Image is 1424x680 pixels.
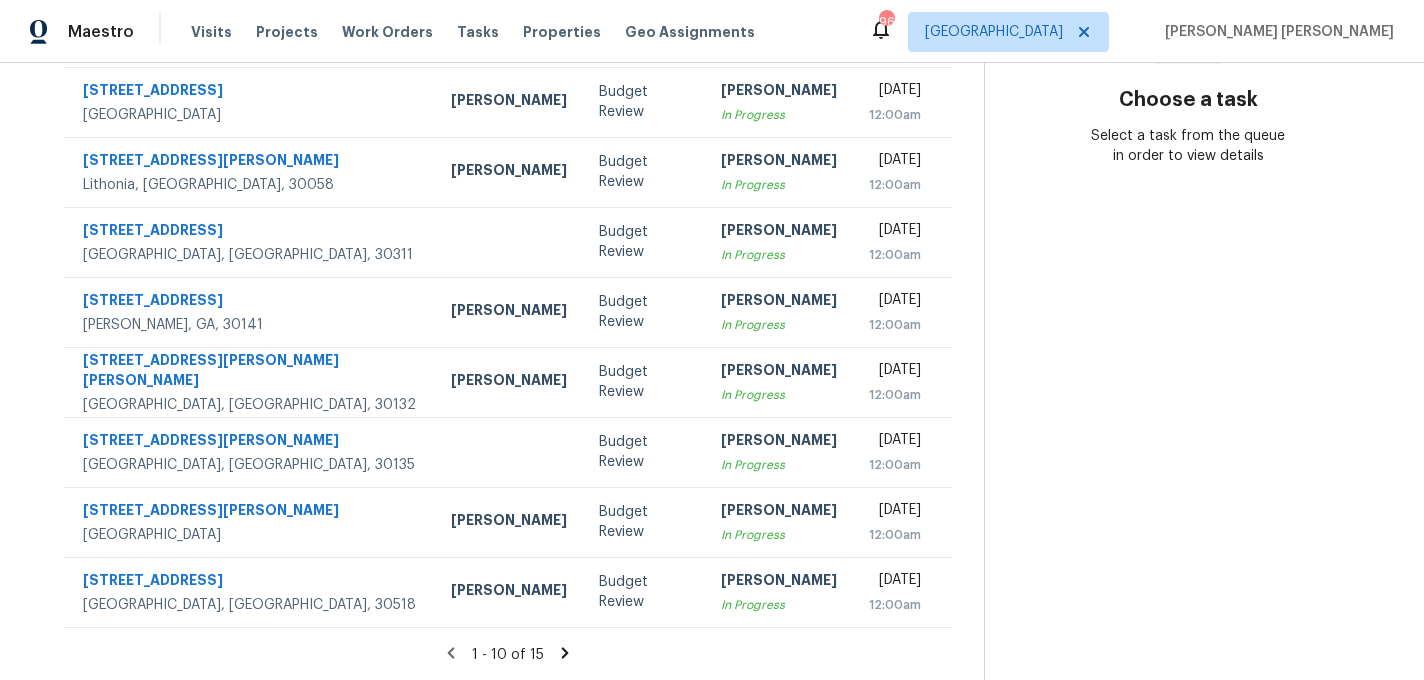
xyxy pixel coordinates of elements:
div: In Progress [721,455,837,475]
div: In Progress [721,315,837,335]
div: 12:00am [869,105,921,125]
div: Lithonia, [GEOGRAPHIC_DATA], 30058 [83,175,419,195]
div: 12:00am [869,245,921,265]
div: [PERSON_NAME] [451,580,567,605]
div: [DATE] [869,430,921,455]
div: [STREET_ADDRESS][PERSON_NAME] [83,500,419,525]
div: In Progress [721,245,837,265]
div: [GEOGRAPHIC_DATA], [GEOGRAPHIC_DATA], 30132 [83,395,419,415]
div: [GEOGRAPHIC_DATA] [83,525,419,545]
div: 12:00am [869,315,921,335]
span: Visits [191,22,232,42]
span: Work Orders [342,22,433,42]
div: [DATE] [869,150,921,175]
div: [PERSON_NAME] [721,80,837,105]
div: In Progress [721,525,837,545]
div: [STREET_ADDRESS] [83,220,419,245]
div: Select a task from the queue in order to view details [1087,126,1291,166]
div: [PERSON_NAME] [451,510,567,535]
div: [PERSON_NAME] [721,570,837,595]
span: [GEOGRAPHIC_DATA] [925,22,1063,42]
div: 12:00am [869,455,921,475]
div: [DATE] [869,360,921,385]
div: [STREET_ADDRESS] [83,80,419,105]
div: [STREET_ADDRESS] [83,570,419,595]
div: [PERSON_NAME] [451,160,567,185]
div: 12:00am [869,595,921,615]
span: Geo Assignments [625,22,755,42]
div: 96 [879,12,893,32]
div: Budget Review [599,222,689,262]
div: [PERSON_NAME] [451,370,567,395]
div: 12:00am [869,525,921,545]
div: [STREET_ADDRESS][PERSON_NAME] [83,150,419,175]
span: 1 - 10 of 15 [472,648,544,662]
div: In Progress [721,105,837,125]
div: [PERSON_NAME] [721,360,837,385]
div: [STREET_ADDRESS] [83,290,419,315]
div: [DATE] [869,290,921,315]
span: Projects [256,22,318,42]
div: [PERSON_NAME] [721,500,837,525]
div: In Progress [721,175,837,195]
div: [DATE] [869,220,921,245]
span: Properties [523,22,601,42]
h3: Choose a task [1119,90,1258,110]
div: [STREET_ADDRESS][PERSON_NAME][PERSON_NAME] [83,350,419,395]
div: Budget Review [599,572,689,612]
span: [PERSON_NAME] [PERSON_NAME] [1157,22,1394,42]
div: [GEOGRAPHIC_DATA], [GEOGRAPHIC_DATA], 30135 [83,455,419,475]
div: Budget Review [599,292,689,332]
div: [STREET_ADDRESS][PERSON_NAME] [83,430,419,455]
div: In Progress [721,385,837,405]
div: Budget Review [599,152,689,192]
div: [PERSON_NAME] [721,430,837,455]
span: Tasks [457,25,499,39]
div: [GEOGRAPHIC_DATA] [83,105,419,125]
div: [PERSON_NAME] [451,90,567,115]
div: Budget Review [599,82,689,122]
div: 12:00am [869,175,921,195]
div: In Progress [721,595,837,615]
div: Budget Review [599,362,689,402]
div: [PERSON_NAME] [721,220,837,245]
div: [PERSON_NAME] [721,150,837,175]
div: [DATE] [869,80,921,105]
div: [DATE] [869,500,921,525]
div: [GEOGRAPHIC_DATA], [GEOGRAPHIC_DATA], 30518 [83,595,419,615]
div: Budget Review [599,502,689,542]
div: [PERSON_NAME] [721,290,837,315]
div: [DATE] [869,570,921,595]
div: 12:00am [869,385,921,405]
div: [PERSON_NAME], GA, 30141 [83,315,419,335]
span: Maestro [68,22,134,42]
div: Budget Review [599,432,689,472]
div: [PERSON_NAME] [451,300,567,325]
div: [GEOGRAPHIC_DATA], [GEOGRAPHIC_DATA], 30311 [83,245,419,265]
